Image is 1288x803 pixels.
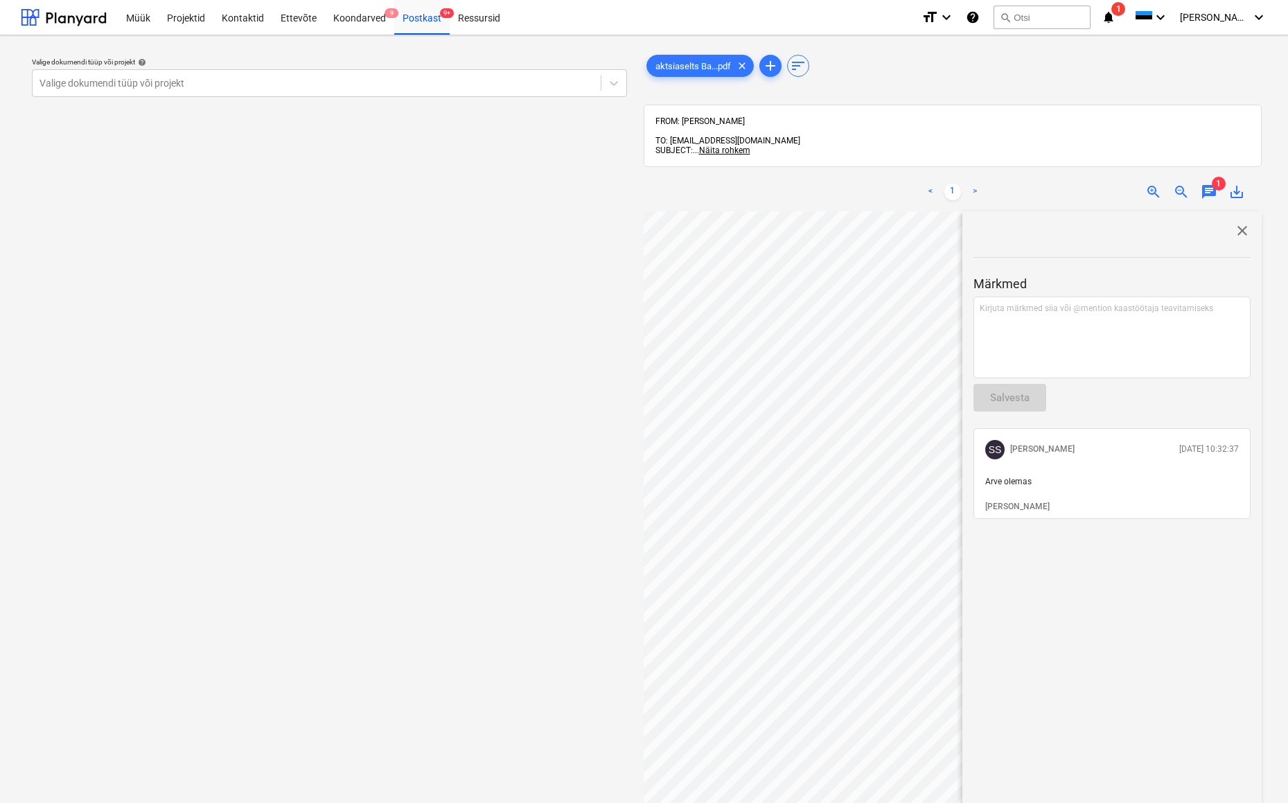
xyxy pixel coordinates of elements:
span: 9+ [440,8,454,18]
span: add [762,58,779,74]
span: save_alt [1228,184,1245,200]
div: Stephan Savin [985,440,1005,459]
span: SUBJECT: [655,145,693,155]
span: sort [790,58,806,74]
span: Näita rohkem [699,145,750,155]
span: ... [693,145,750,155]
i: Abikeskus [966,9,980,26]
span: close [1234,222,1251,239]
i: keyboard_arrow_down [1251,9,1267,26]
a: Page 1 is your current page [944,184,961,200]
span: 1 [1212,177,1226,191]
span: [PERSON_NAME] [1180,12,1249,23]
button: Otsi [994,6,1091,29]
a: Next page [967,184,983,200]
i: format_size [921,9,938,26]
div: Valige dokumendi tüüp või projekt [32,58,627,67]
span: 1 [1111,2,1125,16]
i: notifications [1102,9,1115,26]
button: [PERSON_NAME] [985,501,1050,513]
i: keyboard_arrow_down [938,9,955,26]
span: FROM: [PERSON_NAME] [655,116,745,126]
p: [PERSON_NAME] [1010,443,1075,455]
span: SS [989,444,1002,455]
span: Arve olemas [985,477,1032,486]
i: keyboard_arrow_down [1152,9,1169,26]
span: clear [734,58,750,74]
span: search [1000,12,1011,23]
span: aktsiaselts Ba...pdf [647,61,739,71]
span: help [135,58,146,67]
a: Previous page [922,184,939,200]
p: [DATE] 10:32:37 [1179,443,1239,455]
p: Märkmed [973,276,1251,292]
div: aktsiaselts Ba...pdf [646,55,754,77]
span: TO: [EMAIL_ADDRESS][DOMAIN_NAME] [655,136,800,145]
span: zoom_in [1145,184,1162,200]
span: chat [1201,184,1217,200]
span: zoom_out [1173,184,1190,200]
span: 9 [385,8,398,18]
